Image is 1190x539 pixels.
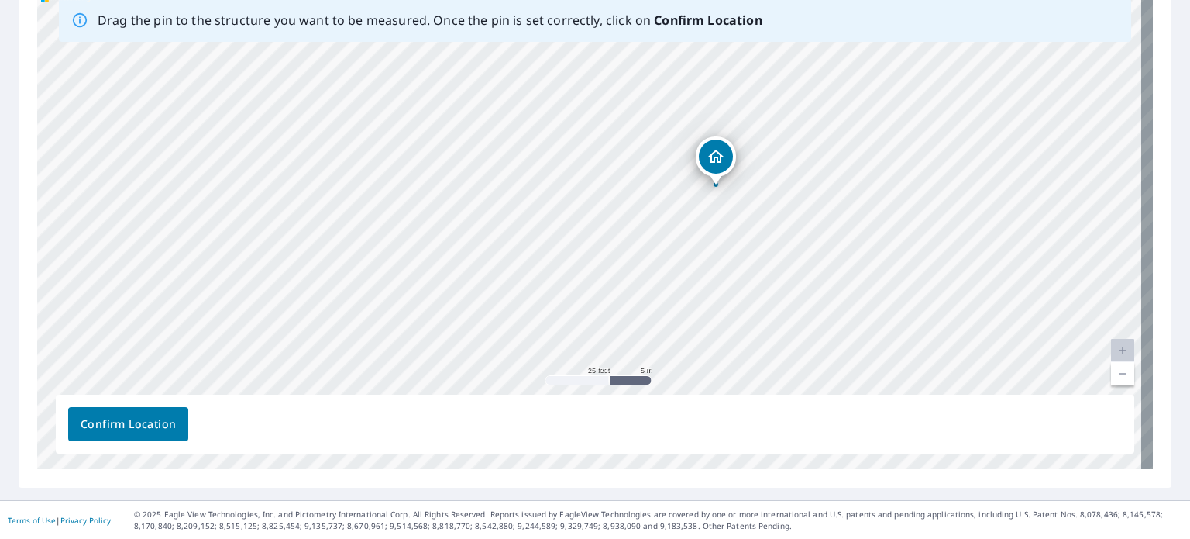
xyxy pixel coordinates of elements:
[1111,362,1134,385] a: Current Level 20, Zoom Out
[8,515,56,526] a: Terms of Use
[696,136,736,185] div: Dropped pin, building 1, Residential property, 39 SKYVIEW SHORES CRT NE CALGARY, AB T3N 0C9
[98,11,762,29] p: Drag the pin to the structure you want to be measured. Once the pin is set correctly, click on
[8,516,111,525] p: |
[134,509,1182,532] p: © 2025 Eagle View Technologies, Inc. and Pictometry International Corp. All Rights Reserved. Repo...
[654,12,762,29] b: Confirm Location
[1111,339,1134,362] a: Current Level 20, Zoom In Disabled
[60,515,111,526] a: Privacy Policy
[81,415,176,434] span: Confirm Location
[68,407,188,441] button: Confirm Location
